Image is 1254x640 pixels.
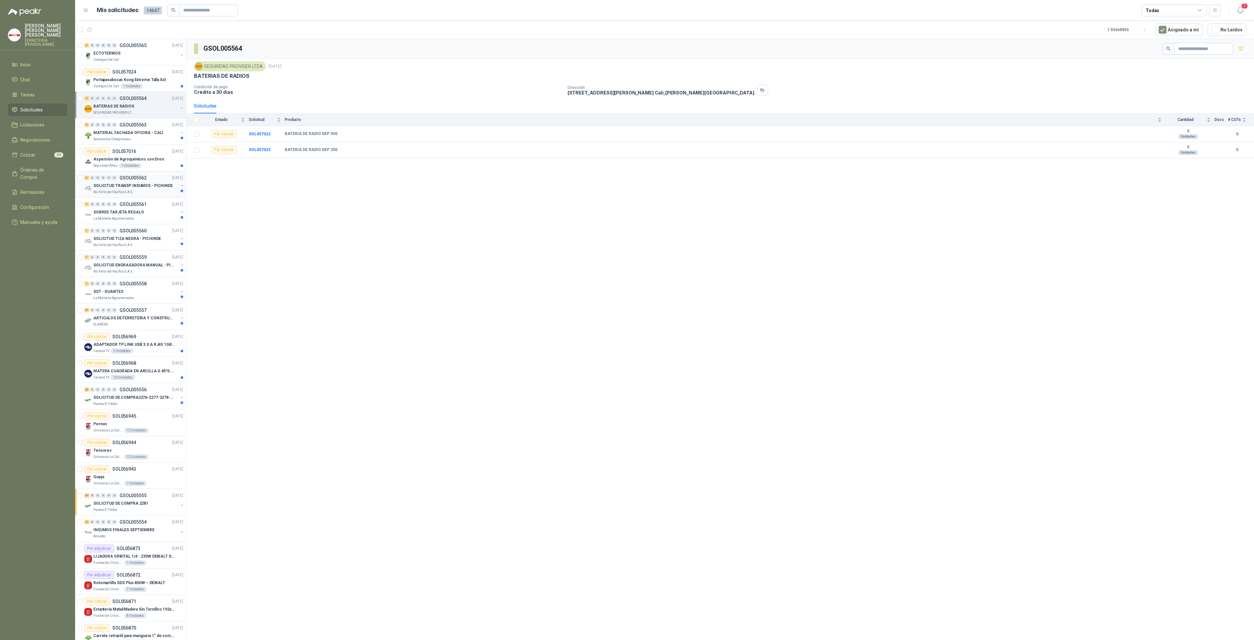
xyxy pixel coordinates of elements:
[20,76,30,83] span: Chat
[172,598,183,605] p: [DATE]
[84,502,92,510] img: Company Logo
[124,587,147,592] div: 1 Unidades
[144,7,162,14] span: 14647
[124,613,147,618] div: 8 Unidades
[90,176,95,180] div: 0
[172,228,183,234] p: [DATE]
[54,152,63,158] span: 34
[90,202,95,207] div: 0
[93,130,163,136] p: MATERIAL FACHADA OFICINA - CALI
[93,57,119,62] p: Zoologico De Cali
[75,436,186,463] a: Por cotizarSOL056944[DATE] Company LogoTensoresGimnasio La Colina12 Unidades
[172,572,183,578] p: [DATE]
[195,63,202,70] img: Company Logo
[84,264,92,272] img: Company Logo
[90,255,95,260] div: 0
[84,518,185,539] a: 12 0 0 0 0 0 GSOL005554[DATE] Company LogoINSUMOS FINALES SEPTIEMBREAlmatec
[8,104,67,116] a: Solicitudes
[84,581,92,589] img: Company Logo
[8,29,21,41] img: Company Logo
[93,110,135,115] p: SEGURIDAD PROVISER LTDA
[84,333,110,341] div: Por cotizar
[75,542,186,568] a: Por adjudicarSOL056873[DATE] Company LogoLIJADORA ORBITAL 1/4 - 230W DEWALT DWE6411-B3Fundación C...
[20,106,43,113] span: Solicitudes
[124,481,147,486] div: 1 Unidades
[1166,46,1171,51] span: search
[93,527,154,533] p: INSUMOS FINALES SEPTIEMBRE
[95,255,100,260] div: 0
[93,368,175,374] p: MATERA CUADRADA EN ARCILLA 0.45*0.45*0.40
[117,573,140,577] p: SOL056872
[93,137,135,142] p: Salamanca Oleaginosas SAS
[20,136,50,143] span: Negociaciones
[120,387,147,392] p: GSOL005556
[112,255,117,260] div: 0
[1166,129,1211,134] b: 5
[249,132,270,136] a: SOL057022
[112,228,117,233] div: 0
[93,84,119,89] p: Zoologico De Cali
[84,317,92,325] img: Company Logo
[93,348,109,354] p: Caracol TV
[1228,131,1246,137] b: 0
[1166,113,1214,126] th: Cantidad
[112,149,136,154] p: SOL057016
[8,74,67,86] a: Chat
[90,520,95,524] div: 0
[1208,24,1246,36] button: No Leídos
[172,413,183,419] p: [DATE]
[120,96,147,101] p: GSOL005564
[93,447,112,454] p: Tensores
[93,322,108,327] p: KLARENS
[20,219,57,226] span: Manuales y ayuda
[172,95,183,102] p: [DATE]
[93,553,175,560] p: LIJADORA ORBITAL 1/4 - 230W DEWALT DWE6411-B3
[84,96,89,101] div: 2
[90,493,95,498] div: 0
[84,598,110,605] div: Por cotizar
[93,560,123,565] p: Fundación Clínica Shaio
[84,123,89,127] div: 5
[84,465,110,473] div: Por cotizar
[1228,147,1246,153] b: 0
[84,42,185,62] a: 5 0 0 0 0 0 GSOL005565[DATE] Company LogoECTOTERMOSZoologico De Cali
[93,428,123,433] p: Gimnasio La Colina
[93,77,166,83] p: Portapasabocas Kong Extreme Talla Xxl
[84,228,89,233] div: 1
[93,243,133,248] p: Rio Fertil del Pacífico S.A.S.
[93,315,175,321] p: ARTICULOS DE FERRETERIA Y CONSTRUCCION EN GENERAL
[20,189,44,196] span: Remisiones
[75,568,186,595] a: Por adjudicarSOL056872[DATE] Company LogoRotomartillo SDS Plus 800W – DEWALTFundación Clínica Sha...
[75,595,186,621] a: Por cotizarSOL056871[DATE] Company LogoEstantería Metal/Madera Sin Tornillos 192x100x50 cm 5 Nive...
[203,43,243,54] h3: GSOL005564
[112,467,136,471] p: SOL056943
[120,255,147,260] p: GSOL005559
[8,186,67,198] a: Remisiones
[203,113,249,126] th: Estado
[112,123,117,127] div: 0
[106,281,111,286] div: 0
[101,387,106,392] div: 0
[93,289,123,295] p: SST - GUANTES
[84,94,185,115] a: 2 0 0 0 0 0 GSOL005564[DATE] Company LogoBATERIAS DE RADIOSSEGURIDAD PROVISER LTDA
[93,342,175,348] p: ADAPTADOR TP LINK USB 3.0 A RJ45 1GB WINDOWS
[112,599,136,604] p: SOL056871
[93,163,118,168] p: Seguridad Atlas
[1146,7,1159,14] div: Todas
[93,50,121,57] p: ECTOTERMOS
[124,560,147,565] div: 1 Unidades
[93,534,106,539] p: Almatec
[97,6,138,15] h1: Mis solicitudes
[90,96,95,101] div: 0
[84,105,92,113] img: Company Logo
[90,228,95,233] div: 0
[93,401,117,407] p: Panela El Trébol
[90,281,95,286] div: 0
[268,63,281,70] p: [DATE]
[8,134,67,146] a: Negociaciones
[112,281,117,286] div: 0
[25,24,67,37] p: [PERSON_NAME] [PERSON_NAME] [PERSON_NAME]
[285,117,1156,122] span: Producto
[194,85,562,89] p: Condición de pago
[75,145,186,171] a: Por cotizarSOL057016[DATE] Company LogoAspersión de Agroquímicos con DronSeguridad Atlas1 Unidades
